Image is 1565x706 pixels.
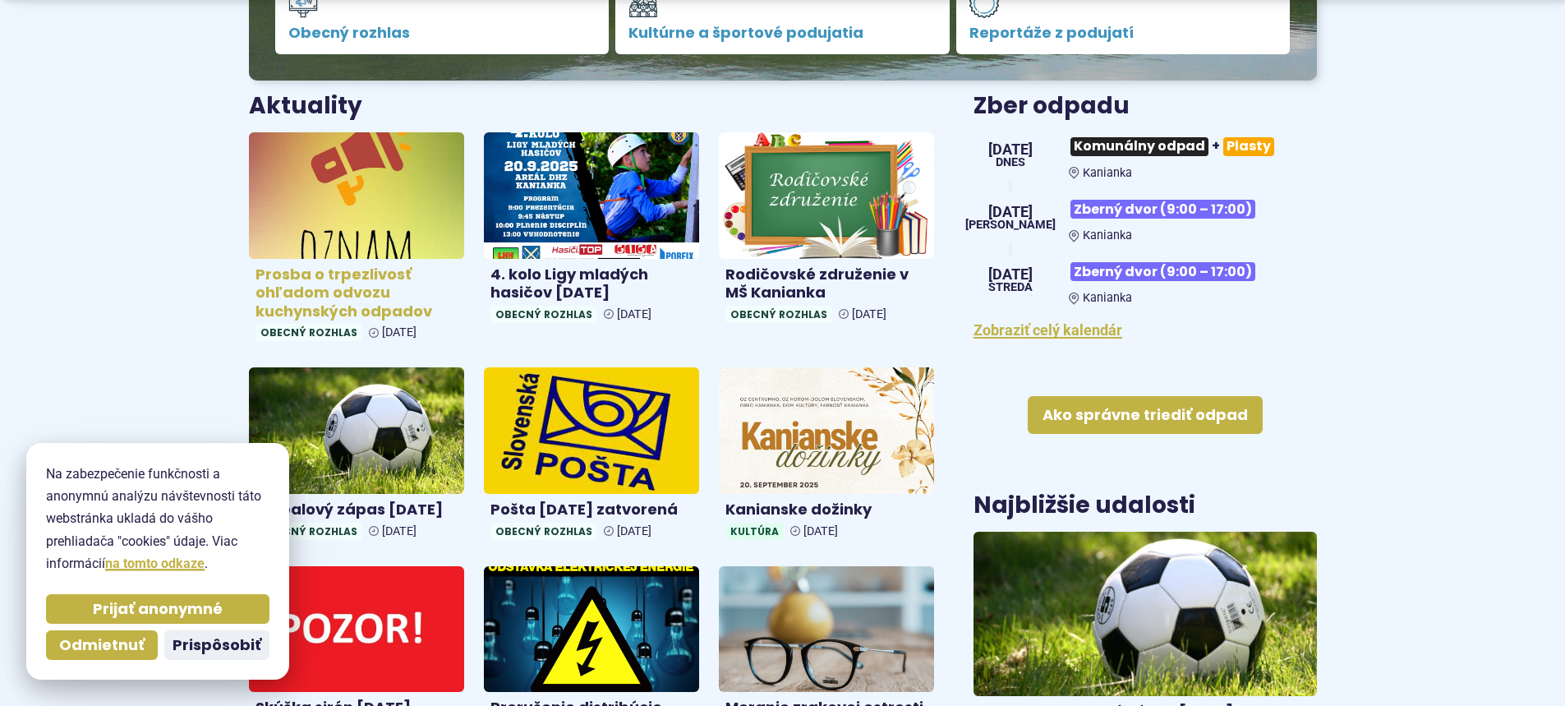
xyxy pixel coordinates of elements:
span: [DATE] [988,142,1033,157]
span: [DATE] [382,524,417,538]
span: Kultúra [725,523,784,540]
span: Obecný rozhlas [255,324,362,341]
h4: Pošta [DATE] zatvorená [490,501,693,519]
h4: Kanianske dožinky [725,501,927,519]
button: Prijať anonymné [46,594,269,624]
h4: Prosba o trpezlivosť ohľadom odvozu kuchynských odpadov [255,265,458,321]
span: Prispôsobiť [173,636,261,655]
span: Obecný rozhlas [288,25,596,41]
p: Na zabezpečenie funkčnosti a anonymnú analýzu návštevnosti táto webstránka ukladá do vášho prehli... [46,463,269,574]
h4: 4. kolo Ligy mladých hasičov [DATE] [490,265,693,302]
a: na tomto odkaze [105,556,205,571]
a: Pošta [DATE] zatvorená Obecný rozhlas [DATE] [484,367,699,546]
span: [DATE] [803,524,838,538]
a: Ako správne triediť odpad [1028,396,1263,434]
span: Kanianka [1083,291,1132,305]
span: Komunálny odpad [1070,137,1208,156]
a: Prosba o trpezlivosť ohľadom odvozu kuchynských odpadov Obecný rozhlas [DATE] [249,132,464,348]
span: Kultúrne a športové podujatia [628,25,937,41]
span: Zberný dvor (9:00 – 17:00) [1070,262,1255,281]
a: Rodičovské združenie v MŠ Kanianka Obecný rozhlas [DATE] [719,132,934,330]
h4: Rodičovské združenie v MŠ Kanianka [725,265,927,302]
span: Prijať anonymné [93,600,223,619]
a: Zberný dvor (9:00 – 17:00) Kanianka [DATE] streda [974,256,1316,305]
span: Kanianka [1083,228,1132,242]
span: [DATE] [617,524,651,538]
button: Prispôsobiť [164,630,269,660]
span: Reportáže z podujatí [969,25,1277,41]
span: streda [988,282,1033,293]
a: 4. kolo Ligy mladých hasičov [DATE] Obecný rozhlas [DATE] [484,132,699,330]
span: Dnes [988,157,1033,168]
span: Obecný rozhlas [725,306,832,323]
span: Zberný dvor (9:00 – 17:00) [1070,200,1255,219]
a: Zberný dvor (9:00 – 17:00) Kanianka [DATE] [PERSON_NAME] [974,193,1316,242]
a: Komunálny odpad+Plasty Kanianka [DATE] Dnes [974,131,1316,180]
a: Zobraziť celý kalendár [974,321,1122,339]
a: Futbalový zápas [DATE] Obecný rozhlas [DATE] [249,367,464,546]
a: Kanianske dožinky Kultúra [DATE] [719,367,934,546]
span: Obecný rozhlas [255,523,362,540]
span: [DATE] [852,307,886,321]
h3: Aktuality [249,94,362,119]
h3: Najbližšie udalosti [974,493,1195,519]
span: [DATE] [988,267,1033,282]
span: [PERSON_NAME] [965,219,1056,231]
span: [DATE] [382,325,417,339]
span: [DATE] [617,307,651,321]
span: Obecný rozhlas [490,306,597,323]
button: Odmietnuť [46,630,158,660]
span: Odmietnuť [59,636,145,655]
span: Obecný rozhlas [490,523,597,540]
span: Kanianka [1083,166,1132,180]
h4: Futbalový zápas [DATE] [255,501,458,519]
h3: + [1069,131,1316,163]
span: [DATE] [965,205,1056,219]
h3: Zber odpadu [974,94,1316,119]
span: Plasty [1223,137,1274,156]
